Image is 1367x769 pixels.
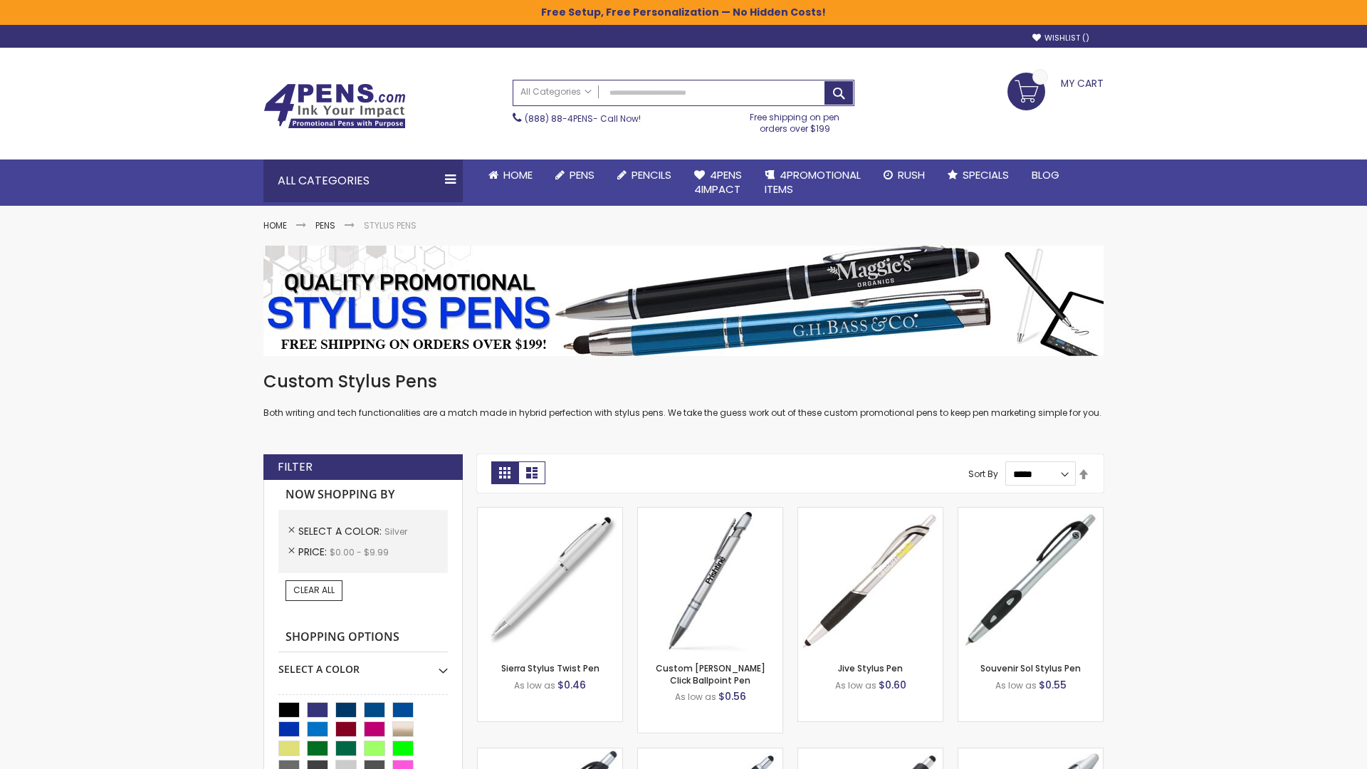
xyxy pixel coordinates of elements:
[263,219,287,231] a: Home
[879,678,906,692] span: $0.60
[632,167,671,182] span: Pencils
[477,159,544,191] a: Home
[501,662,599,674] a: Sierra Stylus Twist Pen
[798,507,943,519] a: Jive Stylus Pen-Silver
[478,507,622,519] a: Stypen-35-Silver
[958,507,1103,519] a: Souvenir Sol Stylus Pen-Silver
[503,167,533,182] span: Home
[963,167,1009,182] span: Specials
[263,246,1104,356] img: Stylus Pens
[513,80,599,104] a: All Categories
[1032,167,1059,182] span: Blog
[656,662,765,686] a: Custom [PERSON_NAME] Click Ballpoint Pen
[544,159,606,191] a: Pens
[520,86,592,98] span: All Categories
[315,219,335,231] a: Pens
[525,113,641,125] span: - Call Now!
[263,159,463,202] div: All Categories
[995,679,1037,691] span: As low as
[298,524,384,538] span: Select A Color
[798,508,943,652] img: Jive Stylus Pen-Silver
[1020,159,1071,191] a: Blog
[980,662,1081,674] a: Souvenir Sol Stylus Pen
[478,508,622,652] img: Stypen-35-Silver
[872,159,936,191] a: Rush
[606,159,683,191] a: Pencils
[898,167,925,182] span: Rush
[958,508,1103,652] img: Souvenir Sol Stylus Pen-Silver
[798,748,943,760] a: Souvenir® Emblem Stylus Pen-Silver
[835,679,876,691] span: As low as
[735,106,855,135] div: Free shipping on pen orders over $199
[638,748,782,760] a: Epiphany Stylus Pens-Silver
[557,678,586,692] span: $0.46
[278,480,448,510] strong: Now Shopping by
[293,584,335,596] span: Clear All
[838,662,903,674] a: Jive Stylus Pen
[638,508,782,652] img: Custom Alex II Click Ballpoint Pen-Silver
[753,159,872,206] a: 4PROMOTIONALITEMS
[330,546,389,558] span: $0.00 - $9.99
[263,370,1104,419] div: Both writing and tech functionalities are a match made in hybrid perfection with stylus pens. We ...
[364,219,417,231] strong: Stylus Pens
[1039,678,1067,692] span: $0.55
[278,622,448,653] strong: Shopping Options
[263,83,406,129] img: 4Pens Custom Pens and Promotional Products
[286,580,342,600] a: Clear All
[514,679,555,691] span: As low as
[958,748,1103,760] a: Twist Highlighter-Pen Stylus Combo-Silver
[968,468,998,480] label: Sort By
[638,507,782,519] a: Custom Alex II Click Ballpoint Pen-Silver
[675,691,716,703] span: As low as
[298,545,330,559] span: Price
[278,459,313,475] strong: Filter
[478,748,622,760] a: React Stylus Grip Pen-Silver
[263,370,1104,393] h1: Custom Stylus Pens
[765,167,861,197] span: 4PROMOTIONAL ITEMS
[936,159,1020,191] a: Specials
[525,113,593,125] a: (888) 88-4PENS
[278,652,448,676] div: Select A Color
[384,525,407,538] span: Silver
[718,689,746,703] span: $0.56
[683,159,753,206] a: 4Pens4impact
[694,167,742,197] span: 4Pens 4impact
[491,461,518,484] strong: Grid
[570,167,595,182] span: Pens
[1032,33,1089,43] a: Wishlist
